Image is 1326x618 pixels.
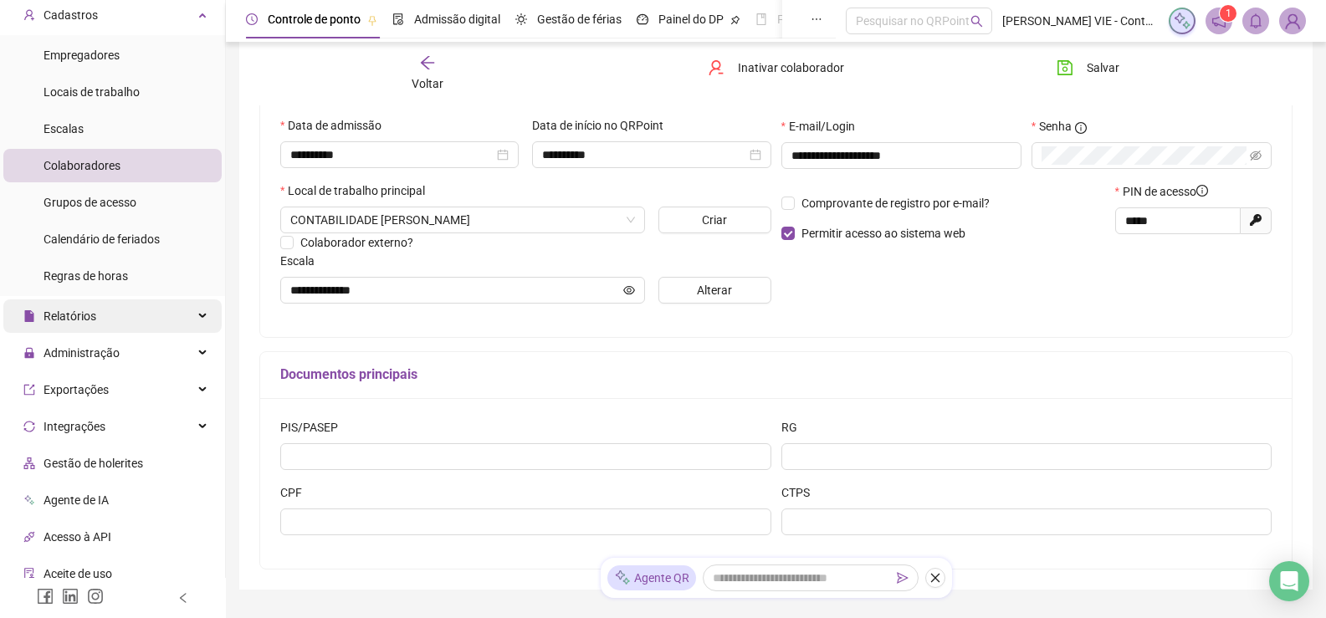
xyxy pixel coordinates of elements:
span: user-add [23,9,35,21]
span: dashboard [637,13,648,25]
label: Escala [280,252,325,270]
span: Criar [702,211,727,229]
span: Salvar [1087,59,1119,77]
span: Relatórios [44,309,96,323]
span: info-circle [1196,185,1208,197]
sup: 1 [1220,5,1236,22]
span: Colaboradores [44,159,120,172]
img: sparkle-icon.fc2bf0ac1784a2077858766a79e2daf3.svg [614,569,631,587]
span: Aceite de uso [44,567,112,580]
div: Agente QR [607,565,696,590]
button: Criar [658,207,771,233]
span: save [1057,59,1073,76]
span: close [929,572,941,584]
span: Acesso à API [44,530,111,544]
span: Administração [44,346,120,360]
span: audit [23,568,35,580]
span: clock-circle [246,13,258,25]
span: Cadastros [44,8,98,22]
span: Comprovante de registro por e-mail? [801,197,990,210]
span: PIN de acesso [1123,182,1208,201]
button: Inativar colaborador [695,54,857,81]
span: Folha de pagamento [777,13,884,26]
span: pushpin [730,15,740,25]
span: Permitir acesso ao sistema web [801,227,965,240]
span: Escalas [44,122,84,135]
label: CTPS [781,483,821,502]
span: eye [623,284,635,296]
label: RG [781,418,808,437]
span: left [177,592,189,604]
span: Painel do DP [658,13,724,26]
span: search [970,15,983,28]
span: sync [23,421,35,432]
span: instagram [87,588,104,605]
span: notification [1211,13,1226,28]
span: export [23,384,35,396]
label: Data de início no QRPoint [532,116,674,135]
span: Alterar [697,281,732,299]
span: ellipsis [811,13,822,25]
span: Admissão digital [414,13,500,26]
h5: Documentos principais [280,365,1272,385]
span: Controle de ponto [268,13,361,26]
span: Inativar colaborador [738,59,844,77]
button: Alterar [658,277,771,304]
span: info-circle [1075,122,1087,134]
span: Empregadores [44,49,120,62]
span: eye-invisible [1250,150,1262,161]
span: file-done [392,13,404,25]
span: user-delete [708,59,724,76]
span: api [23,531,35,543]
span: send [897,572,909,584]
span: Integrações [44,420,105,433]
span: book [755,13,767,25]
span: Grupos de acesso [44,196,136,209]
span: linkedin [62,588,79,605]
span: bell [1248,13,1263,28]
span: Agente de IA [44,493,109,507]
label: Data de admissão [280,116,392,135]
span: Gestão de férias [537,13,622,26]
span: arrow-left [419,54,436,71]
span: lock [23,347,35,359]
button: Salvar [1044,54,1132,81]
span: Calendário de feriados [44,232,160,246]
span: Exportações [44,383,109,396]
div: Open Intercom Messenger [1269,561,1309,601]
span: [PERSON_NAME] VIE - Contabilidade [PERSON_NAME] [1002,12,1159,30]
label: E-mail/Login [781,117,866,135]
span: pushpin [367,15,377,25]
span: Locais de trabalho [44,85,140,99]
span: Gestão de holerites [44,457,143,470]
label: Local de trabalho principal [280,181,436,200]
img: 87874 [1280,8,1305,33]
span: Voltar [412,77,443,90]
span: RUA TENENTE LUIZ LOPES DORNELLES N°4, NOVA BRASILIA DE ITAPUA [290,207,635,232]
span: sun [515,13,527,25]
span: Colaborador externo? [300,236,413,249]
label: PIS/PASEP [280,418,349,437]
span: apartment [23,457,35,469]
span: facebook [37,588,54,605]
img: sparkle-icon.fc2bf0ac1784a2077858766a79e2daf3.svg [1173,12,1191,30]
label: CPF [280,483,313,502]
span: Regras de horas [44,269,128,283]
span: file [23,310,35,322]
span: Senha [1039,117,1072,135]
span: 1 [1226,8,1231,19]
